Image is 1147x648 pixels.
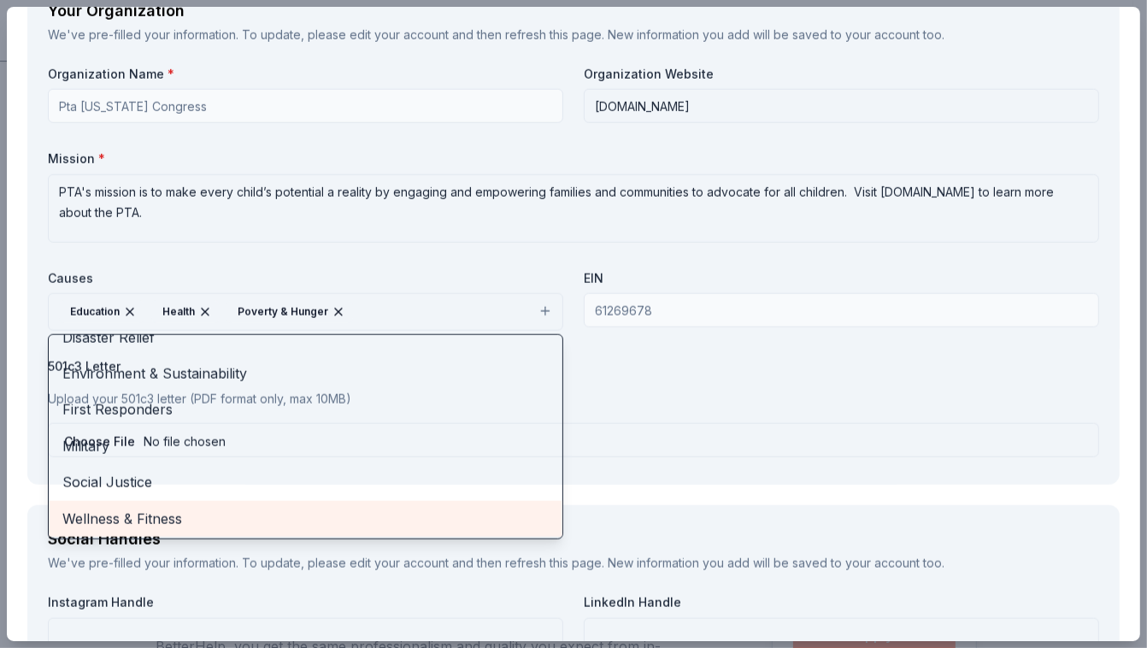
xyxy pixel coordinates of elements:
[226,301,353,323] div: Poverty & Hunger
[62,508,549,530] span: Wellness & Fitness
[48,334,563,539] div: EducationHealthPoverty & Hunger
[62,435,549,457] span: Military
[59,301,144,323] div: Education
[48,293,563,331] button: EducationHealthPoverty & Hunger
[62,327,549,349] span: Disaster Relief
[62,471,549,493] span: Social Justice
[62,398,549,421] span: First Responders
[151,301,220,323] div: Health
[62,362,549,385] span: Environment & Sustainability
